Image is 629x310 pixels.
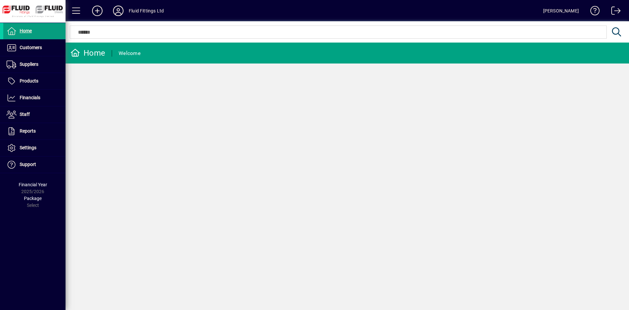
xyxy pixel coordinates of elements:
button: Add [87,5,108,17]
span: Staff [20,112,30,117]
a: Settings [3,140,66,156]
span: Reports [20,128,36,134]
span: Home [20,28,32,33]
div: Welcome [119,48,141,59]
a: Reports [3,123,66,139]
a: Staff [3,106,66,123]
span: Financial Year [19,182,47,187]
a: Knowledge Base [585,1,600,23]
span: Products [20,78,38,83]
a: Products [3,73,66,89]
a: Suppliers [3,56,66,73]
a: Financials [3,90,66,106]
button: Profile [108,5,129,17]
div: [PERSON_NAME] [543,6,579,16]
div: Fluid Fittings Ltd [129,6,164,16]
div: Home [70,48,105,58]
a: Customers [3,40,66,56]
span: Suppliers [20,62,38,67]
span: Package [24,196,42,201]
a: Logout [606,1,621,23]
span: Customers [20,45,42,50]
span: Support [20,162,36,167]
span: Settings [20,145,36,150]
span: Financials [20,95,40,100]
a: Support [3,156,66,173]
